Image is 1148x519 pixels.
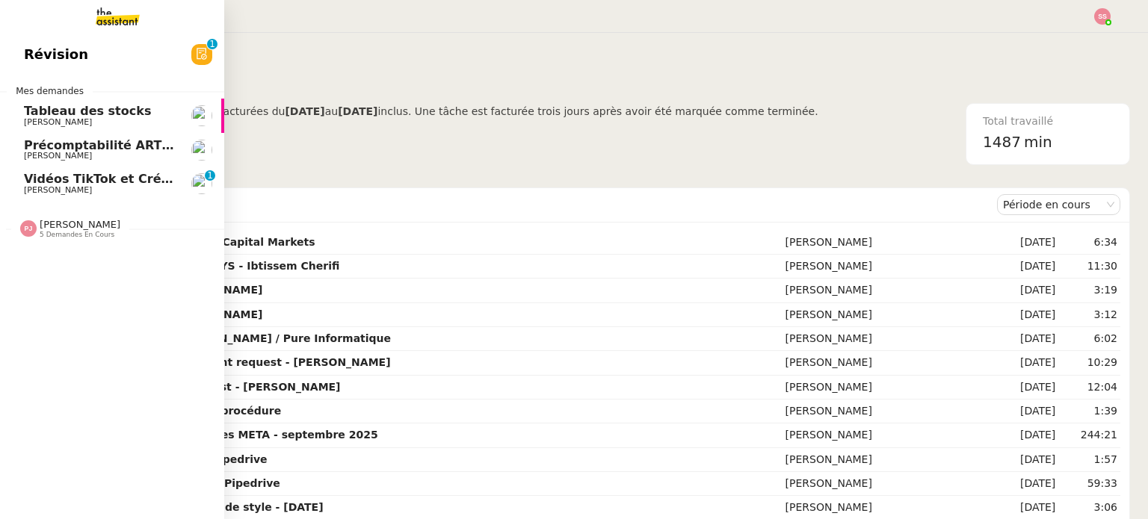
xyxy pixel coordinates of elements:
[983,133,1021,151] span: 1487
[783,448,999,472] td: [PERSON_NAME]
[999,303,1058,327] td: [DATE]
[1058,303,1120,327] td: 3:12
[983,113,1113,130] div: Total travaillé
[20,220,37,237] img: svg
[1058,351,1120,375] td: 10:29
[1024,130,1052,155] span: min
[1058,255,1120,279] td: 11:30
[783,303,999,327] td: [PERSON_NAME]
[24,117,92,127] span: [PERSON_NAME]
[24,104,151,118] span: Tableau des stocks
[24,138,321,152] span: Précomptabilité ARTRADE - septembre 2025
[783,255,999,279] td: [PERSON_NAME]
[999,231,1058,255] td: [DATE]
[1058,231,1120,255] td: 6:34
[783,376,999,400] td: [PERSON_NAME]
[783,351,999,375] td: [PERSON_NAME]
[999,327,1058,351] td: [DATE]
[783,423,999,447] td: [PERSON_NAME]
[999,423,1058,447] td: [DATE]
[285,105,324,117] b: [DATE]
[1094,8,1111,25] img: svg
[1058,423,1120,447] td: 244:21
[205,170,215,181] nz-badge-sup: 1
[377,105,818,117] span: inclus. Une tâche est facturée trois jours après avoir été marquée comme terminée.
[1058,279,1120,302] td: 3:19
[783,472,999,496] td: [PERSON_NAME]
[40,219,120,230] span: [PERSON_NAME]
[1058,327,1120,351] td: 6:02
[191,173,212,194] img: users%2FCk7ZD5ubFNWivK6gJdIkoi2SB5d2%2Favatar%2F3f84dbb7-4157-4842-a987-fca65a8b7a9a
[24,185,92,195] span: [PERSON_NAME]
[191,140,212,161] img: users%2FSoHiyPZ6lTh48rkksBJmVXB4Fxh1%2Favatar%2F784cdfc3-6442-45b8-8ed3-42f1cc9271a4
[7,84,93,99] span: Mes demandes
[999,400,1058,423] td: [DATE]
[191,105,212,126] img: users%2FAXgjBsdPtrYuxuZvIJjRexEdqnq2%2Favatar%2F1599931753966.jpeg
[1058,376,1120,400] td: 12:04
[24,151,92,161] span: [PERSON_NAME]
[999,255,1058,279] td: [DATE]
[1058,400,1120,423] td: 1:39
[209,39,215,52] p: 1
[325,105,338,117] span: au
[999,472,1058,496] td: [DATE]
[1003,195,1114,214] nz-select-item: Période en cours
[783,400,999,423] td: [PERSON_NAME]
[1058,472,1120,496] td: 59:33
[78,332,391,344] strong: Appel de Suivi - [PERSON_NAME] / Pure Informatique
[75,190,997,220] div: Demandes
[783,231,999,255] td: [PERSON_NAME]
[999,376,1058,400] td: [DATE]
[207,39,217,49] nz-badge-sup: 1
[999,279,1058,302] td: [DATE]
[999,448,1058,472] td: [DATE]
[78,356,391,368] strong: 26/09 + 28/09 - New flight request - [PERSON_NAME]
[207,170,213,184] p: 1
[78,429,378,441] strong: Vidéos TikTok et Créatives META - septembre 2025
[783,279,999,302] td: [PERSON_NAME]
[1058,448,1120,472] td: 1:57
[78,381,341,393] strong: [DATE] New flight request - [PERSON_NAME]
[24,172,366,186] span: Vidéos TikTok et Créatives META - septembre 2025
[338,105,377,117] b: [DATE]
[40,231,114,239] span: 5 demandes en cours
[783,327,999,351] td: [PERSON_NAME]
[78,453,268,465] strong: [PERSON_NAME] dans Pipedrive
[999,351,1058,375] td: [DATE]
[24,43,88,66] span: Révision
